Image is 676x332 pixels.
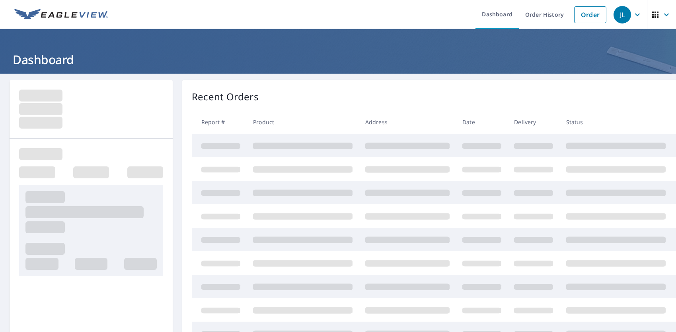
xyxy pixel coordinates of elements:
th: Status [560,110,672,134]
th: Date [456,110,508,134]
th: Product [247,110,359,134]
img: EV Logo [14,9,108,21]
p: Recent Orders [192,90,259,104]
th: Delivery [508,110,559,134]
th: Report # [192,110,247,134]
th: Address [359,110,456,134]
a: Order [574,6,606,23]
div: JL [614,6,631,23]
h1: Dashboard [10,51,666,68]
